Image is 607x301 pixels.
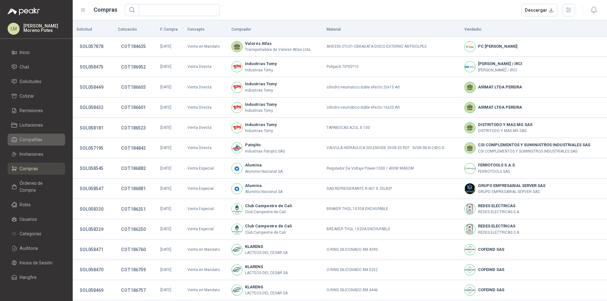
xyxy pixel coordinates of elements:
img: Company Logo [232,82,242,93]
img: Company Logo [465,184,475,194]
button: COT186760 [118,244,149,255]
p: LACTEOS DEL CESAR SA [245,250,288,256]
td: Venta Especial [184,158,227,178]
a: Órdenes de Compra [8,177,65,196]
td: BRAKER THQL 1X30A ENCHUFABLE [323,199,461,219]
span: [DATE] [160,125,171,130]
a: Usuarios [8,213,65,225]
p: Aluminio Nacional SA [245,169,283,175]
p: LACTEOS DEL CESAR SA [245,290,288,296]
button: Descargar [521,4,558,16]
span: [DATE] [160,105,171,110]
span: Usuarios [20,216,37,223]
span: [DATE] [160,227,171,231]
img: Company Logo [465,265,475,275]
span: Solicitudes [20,78,41,85]
b: Alumina [245,162,283,168]
th: Cotización [114,23,156,37]
a: Categorías [8,228,65,240]
img: Company Logo [465,163,475,174]
span: Roles [20,201,31,208]
img: Company Logo [465,204,475,214]
b: Club Campestre de Cali [245,223,292,229]
td: cilindro neumatico doble efecto 20x15 Art [323,77,461,97]
b: CSI COMPLEMENTOS Y SUMINISTROS INDUSTRIALES SAS [478,142,590,148]
img: Company Logo [232,123,242,133]
span: Compras [20,165,38,172]
b: Industrias Tomy [245,122,277,128]
span: Compañías [20,136,42,143]
span: [DATE] [160,247,171,252]
span: Auditoria [20,245,38,252]
button: COT186601 [118,102,149,113]
p: Transportadora de Valores Atlas Ltda [245,47,310,53]
b: KLARENS [245,244,288,250]
p: [PERSON_NAME] Moreno Potes [23,24,65,33]
span: Inicio [20,49,30,56]
span: [DATE] [160,44,171,49]
img: Company Logo [232,224,242,234]
a: Inicios de Sesión [8,257,65,269]
button: SOL058471 [77,244,107,255]
span: Órdenes de Compra [20,180,59,194]
img: Company Logo [465,224,475,234]
td: Venta Directa [184,98,227,118]
td: Venta Directa [184,57,227,77]
img: Company Logo [465,285,475,295]
button: COT184843 [118,142,149,154]
th: Comprador [228,23,323,37]
th: Solicitud [73,23,114,37]
td: Venta Especial [184,179,227,199]
button: SOL058329 [77,224,107,235]
b: KLARENS [245,264,288,270]
p: Club Campestre de Cali [245,230,292,236]
td: Polipack 70*55*10 [323,57,461,77]
button: COT186757 [118,285,149,296]
th: Material [323,23,461,37]
img: Company Logo [232,285,242,295]
button: COT186881 [118,183,149,194]
img: Company Logo [232,204,242,214]
td: Venta en Mandato [184,280,227,300]
button: SOL058547 [77,183,107,194]
b: DISTRITODO Y MAS MG SAS [478,122,532,128]
b: Industrias Tomy [245,101,277,108]
p: FERROTOOLS SAS [478,169,516,175]
b: Industrias Tomy [245,81,277,87]
td: Venta Especial [184,199,227,219]
td: O-RING SILICONADO 8M 5252 [323,260,461,280]
td: Venta Directa [184,118,227,138]
span: Inicios de Sesión [20,259,52,266]
a: Hangfire [8,271,65,283]
td: Venta en Mandato [184,260,227,280]
a: Cotizar [8,90,65,102]
a: Solicitudes [8,75,65,87]
b: AIRMAT LTDA PEREIRA [478,84,522,90]
td: O-RING SILICONADO 8M 4446 [323,280,461,300]
p: GRUPO EMPRESARIAL SERVER SAS [478,189,545,195]
td: AHD330-2TU31-CBKADATA DISCO EXTERNO ANTIGOLPES [323,37,461,57]
span: Licitaciones [20,122,43,129]
a: Invitaciones [8,148,65,160]
span: Categorías [20,230,41,237]
b: Club Campestre de Cali [245,203,292,209]
span: Chat [20,63,29,70]
b: AIRMAT LTDA PEREIRA [478,104,522,111]
b: Alumina [245,183,283,189]
td: TAPABOCAS AZUL X 100 [323,118,461,138]
button: COT186882 [118,163,149,174]
button: SOL058469 [77,285,107,296]
button: SOL058181 [77,122,107,134]
button: COT186251 [118,203,149,215]
b: Valores Atlas [245,40,310,47]
h1: Compras [94,5,117,14]
p: DISTRITODO Y MAS MG SAS [478,128,532,134]
a: Remisiones [8,105,65,117]
a: Compañías [8,134,65,146]
th: Vendedor [461,23,607,37]
img: Logo peakr [8,8,40,15]
button: COT186952 [118,61,149,73]
span: [DATE] [160,288,171,292]
td: BREAKER THQL 1X20A ENCHUFABLE [323,219,461,239]
th: Concepto [184,23,227,37]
